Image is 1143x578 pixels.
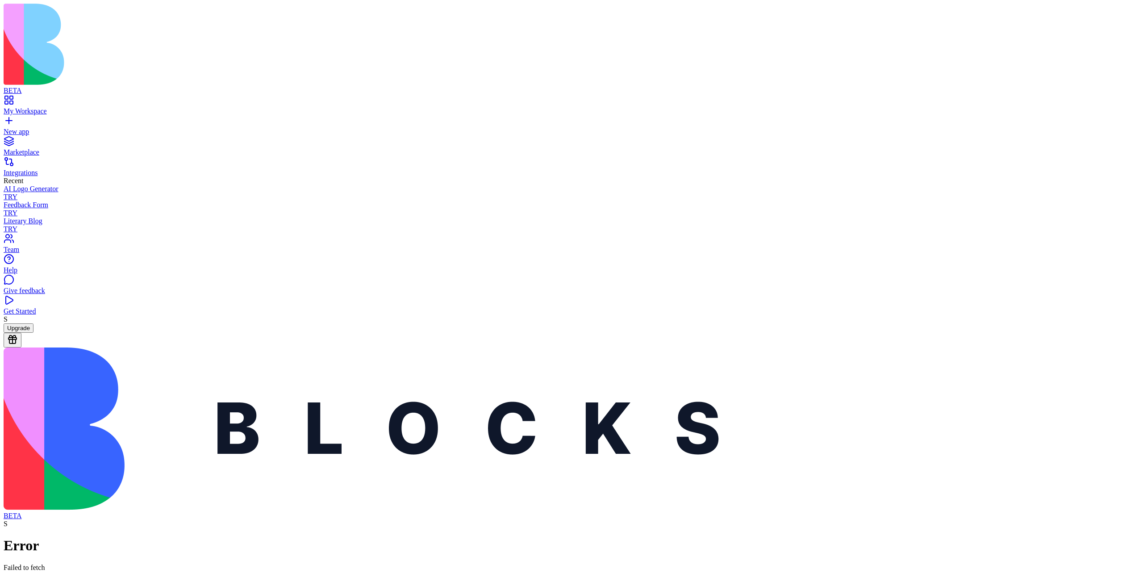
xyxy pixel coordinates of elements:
a: BETA [4,79,1139,95]
div: TRY [4,193,1139,201]
img: logo [4,4,363,85]
button: Upgrade [4,323,33,333]
a: Upgrade [4,324,33,331]
div: BETA [4,512,1139,520]
a: Feedback FormTRY [4,201,1139,217]
div: Help [4,266,1139,274]
div: TRY [4,209,1139,217]
div: TRY [4,225,1139,233]
a: Give feedback [4,279,1139,295]
div: Get Started [4,307,1139,315]
a: Marketplace [4,140,1139,156]
a: Team [4,238,1139,254]
div: BETA [4,87,1139,95]
div: My Workspace [4,107,1139,115]
div: Marketplace [4,148,1139,156]
div: Give feedback [4,287,1139,295]
a: Literary BlogTRY [4,217,1139,233]
a: Integrations [4,161,1139,177]
a: AI Logo GeneratorTRY [4,185,1139,201]
span: S [4,315,8,323]
a: BETA [4,504,1139,520]
div: Literary Blog [4,217,1139,225]
div: New app [4,128,1139,136]
div: Integrations [4,169,1139,177]
img: logo [4,348,722,510]
a: Help [4,258,1139,274]
span: Recent [4,177,23,184]
div: Team [4,246,1139,254]
a: New app [4,120,1139,136]
div: Feedback Form [4,201,1139,209]
span: S [4,520,8,528]
p: Failed to fetch [4,564,1139,572]
div: AI Logo Generator [4,185,1139,193]
a: Get Started [4,299,1139,315]
h1: Error [4,537,1139,554]
a: My Workspace [4,99,1139,115]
